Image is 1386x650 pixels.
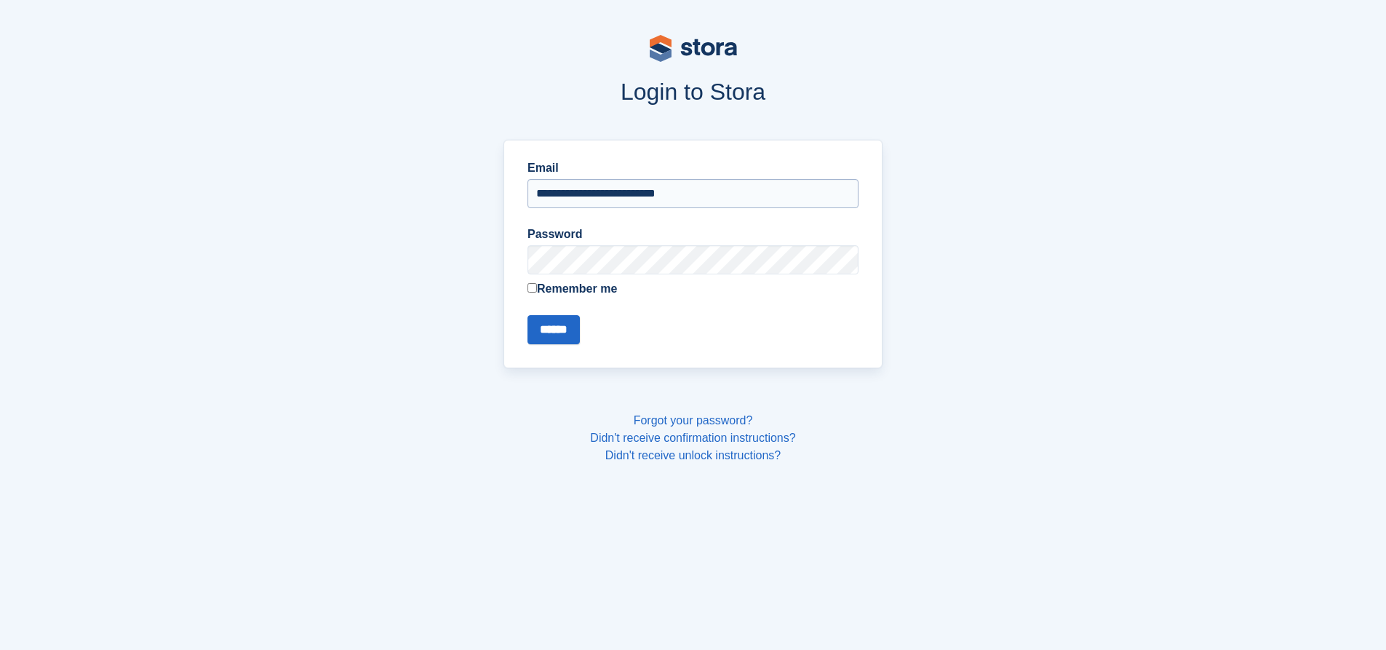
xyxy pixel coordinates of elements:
input: Remember me [527,283,537,293]
label: Password [527,226,859,243]
label: Remember me [527,280,859,298]
a: Didn't receive confirmation instructions? [590,432,795,444]
img: stora-logo-53a41332b3708ae10de48c4981b4e9114cc0af31d8433b30ea865607fb682f29.svg [650,35,737,62]
a: Didn't receive unlock instructions? [605,449,781,461]
h1: Login to Stora [226,79,1160,105]
label: Email [527,159,859,177]
a: Forgot your password? [634,414,753,427]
